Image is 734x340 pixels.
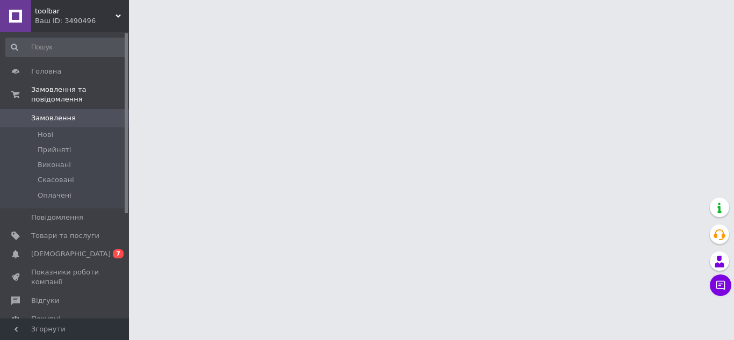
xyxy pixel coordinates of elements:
[31,231,99,241] span: Товари та послуги
[31,85,129,104] span: Замовлення та повідомлення
[38,160,71,170] span: Виконані
[38,175,74,185] span: Скасовані
[31,213,83,222] span: Повідомлення
[35,6,116,16] span: toolbar
[113,249,124,258] span: 7
[35,16,129,26] div: Ваш ID: 3490496
[31,267,99,287] span: Показники роботи компанії
[31,249,111,259] span: [DEMOGRAPHIC_DATA]
[38,130,53,140] span: Нові
[31,67,61,76] span: Головна
[31,113,76,123] span: Замовлення
[5,38,127,57] input: Пошук
[31,314,60,324] span: Покупці
[710,274,731,296] button: Чат з покупцем
[38,191,71,200] span: Оплачені
[31,296,59,306] span: Відгуки
[38,145,71,155] span: Прийняті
